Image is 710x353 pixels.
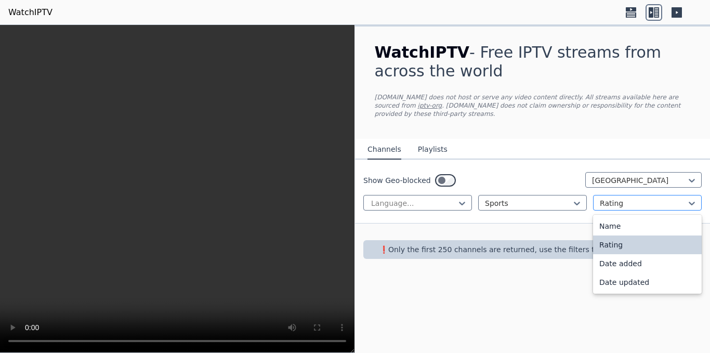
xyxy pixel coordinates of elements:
[375,43,691,81] h1: - Free IPTV streams from across the world
[418,140,448,160] button: Playlists
[363,175,431,186] label: Show Geo-blocked
[593,236,702,254] div: Rating
[375,43,470,61] span: WatchIPTV
[593,273,702,292] div: Date updated
[418,102,442,109] a: iptv-org
[375,93,691,118] p: [DOMAIN_NAME] does not host or serve any video content directly. All streams available here are s...
[593,254,702,273] div: Date added
[367,140,401,160] button: Channels
[8,6,52,19] a: WatchIPTV
[367,244,698,255] p: ❗️Only the first 250 channels are returned, use the filters to narrow down channels.
[593,217,702,236] div: Name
